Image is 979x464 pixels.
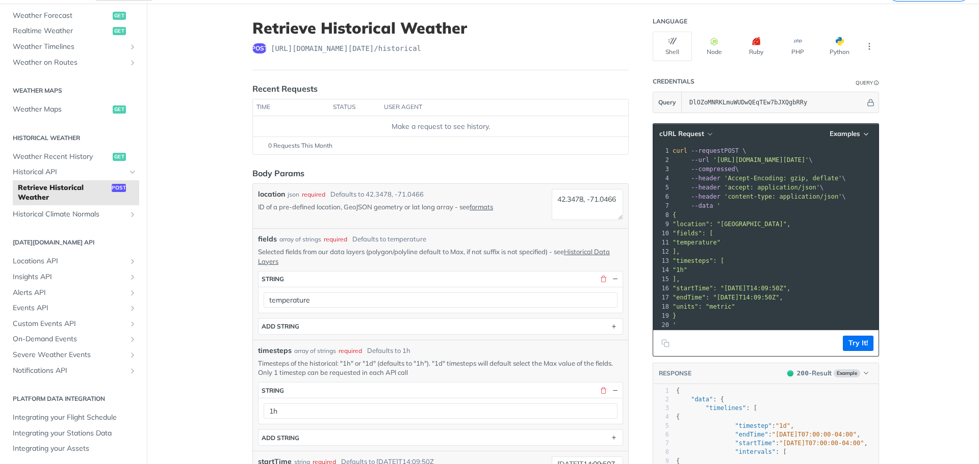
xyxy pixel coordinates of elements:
[262,387,284,394] div: string
[8,207,139,222] a: Historical Climate NormalsShow subpages for Historical Climate Normals
[330,189,424,200] div: Defaults to 42.3478, -71.0466
[18,183,109,203] span: Retrieve Historical Weather
[653,32,692,61] button: Shell
[258,202,548,211] p: ID of a pre-defined location, GeoJSON geometry or lat long array - see
[874,80,879,86] i: Information
[13,104,110,115] span: Weather Maps
[676,396,724,403] span: : {
[653,210,671,220] div: 8
[673,147,687,154] span: curl
[676,431,860,438] span: : ,
[656,129,715,139] button: cURL Request
[653,146,671,155] div: 1
[673,156,813,163] span: \
[735,448,776,455] span: "intervals"
[653,413,669,421] div: 4
[673,239,720,246] span: "temperature"
[673,221,790,228] span: "location": "[GEOGRAPHIC_DATA]",
[324,235,347,244] div: required
[13,26,110,36] span: Realtime Weather
[865,42,874,51] svg: More ellipsis
[128,273,137,281] button: Show subpages for Insights API
[259,271,623,287] button: string
[653,155,671,165] div: 2
[268,141,332,150] span: 0 Requests This Month
[13,428,137,439] span: Integrating your Stations Data
[8,133,139,143] h2: Historical Weather
[658,336,673,351] button: Copy to clipboard
[676,440,868,447] span: : ,
[8,394,139,403] h2: Platform DATA integration
[653,448,669,456] div: 8
[778,32,817,61] button: PHP
[776,422,790,429] span: "1d"
[658,368,692,378] button: RESPONSE
[676,448,787,455] span: : [
[8,426,139,441] a: Integrating your Stations Data
[8,55,139,70] a: Weather on RoutesShow subpages for Weather on Routes
[13,256,126,266] span: Locations API
[13,42,126,52] span: Weather Timelines
[128,367,137,375] button: Show subpages for Notifications API
[258,345,292,356] span: timesteps
[658,98,676,107] span: Query
[8,363,139,378] a: Notifications APIShow subpages for Notifications API
[128,304,137,312] button: Show subpages for Events API
[653,311,671,320] div: 19
[653,395,669,404] div: 2
[653,284,671,293] div: 16
[724,184,820,191] span: 'accept: application/json'
[653,174,671,183] div: 4
[380,99,608,116] th: user agent
[329,99,380,116] th: status
[13,319,126,329] span: Custom Events API
[653,430,669,439] div: 6
[653,229,671,238] div: 10
[673,303,735,310] span: "units": "metric"
[735,440,776,447] span: "startTime"
[673,312,676,319] span: }
[13,413,137,423] span: Integrating your Flight Schedule
[610,386,620,395] button: Hide
[279,235,321,244] div: array of strings
[673,211,676,219] span: {
[673,193,846,200] span: \
[8,332,139,347] a: On-Demand EventsShow subpages for On-Demand Events
[691,147,724,154] span: --request
[128,257,137,265] button: Show subpages for Locations API
[8,285,139,301] a: Alerts APIShow subpages for Alerts API
[288,190,299,199] div: json
[8,410,139,425] a: Integrating your Flight Schedule
[724,193,842,200] span: 'content-type: application/json'
[653,275,671,284] div: 15
[470,203,493,211] a: formats
[843,336,873,351] button: Try It!
[653,192,671,201] div: 6
[8,316,139,332] a: Custom Events APIShow subpages for Custom Events API
[691,184,720,191] span: --header
[653,404,669,413] div: 3
[735,422,772,429] span: "timestep"
[673,266,687,274] span: "1h"
[113,27,126,35] span: get
[294,346,336,356] div: array of strings
[599,386,608,395] button: Delete
[691,175,720,182] span: --header
[782,368,873,378] button: 200200-ResultExample
[653,165,671,174] div: 3
[673,276,680,283] span: ],
[717,202,720,209] span: '
[653,238,671,247] div: 11
[724,175,842,182] span: 'Accept-Encoding: gzip, deflate'
[13,152,110,162] span: Weather Recent History
[653,293,671,302] div: 17
[691,396,713,403] span: "data"
[259,319,623,334] button: ADD string
[8,23,139,39] a: Realtime Weatherget
[779,440,864,447] span: "[DATE]T07:00:00-04:00"
[8,102,139,117] a: Weather Mapsget
[262,322,299,330] div: ADD string
[8,347,139,363] a: Severe Weather EventsShow subpages for Severe Weather Events
[252,43,267,53] span: post
[706,404,746,412] span: "timelines"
